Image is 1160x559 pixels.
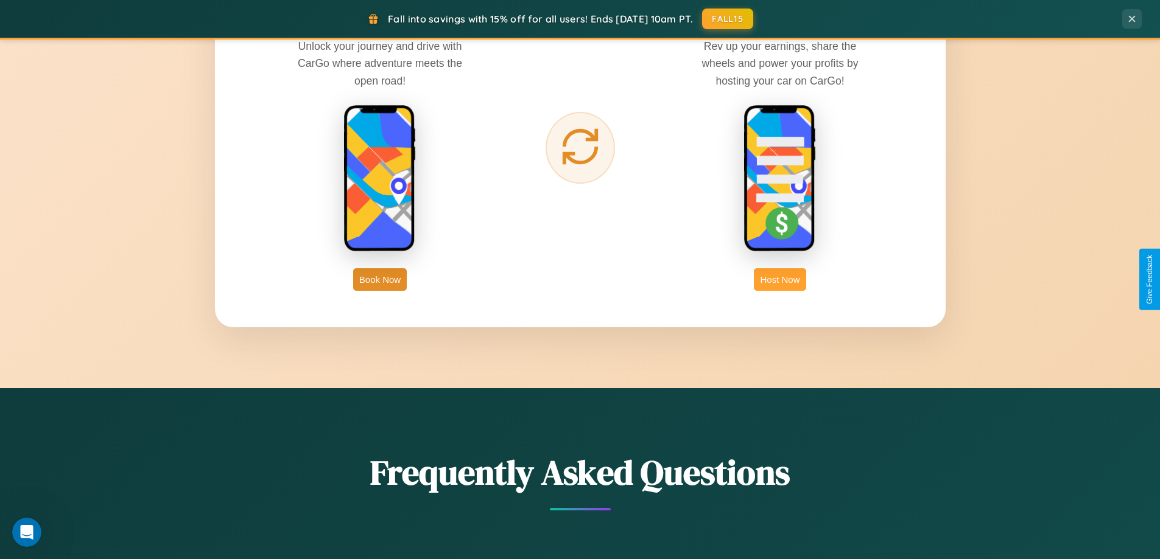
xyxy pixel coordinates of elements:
h2: Frequently Asked Questions [215,449,946,496]
iframe: Intercom live chat [12,518,41,547]
p: Rev up your earnings, share the wheels and power your profits by hosting your car on CarGo! [689,38,871,89]
button: FALL15 [702,9,753,29]
span: Fall into savings with 15% off for all users! Ends [DATE] 10am PT. [388,13,693,25]
button: Host Now [754,268,806,291]
img: host phone [743,105,817,253]
div: Give Feedback [1145,255,1154,304]
p: Unlock your journey and drive with CarGo where adventure meets the open road! [289,38,471,89]
img: rent phone [343,105,417,253]
button: Book Now [353,268,407,291]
